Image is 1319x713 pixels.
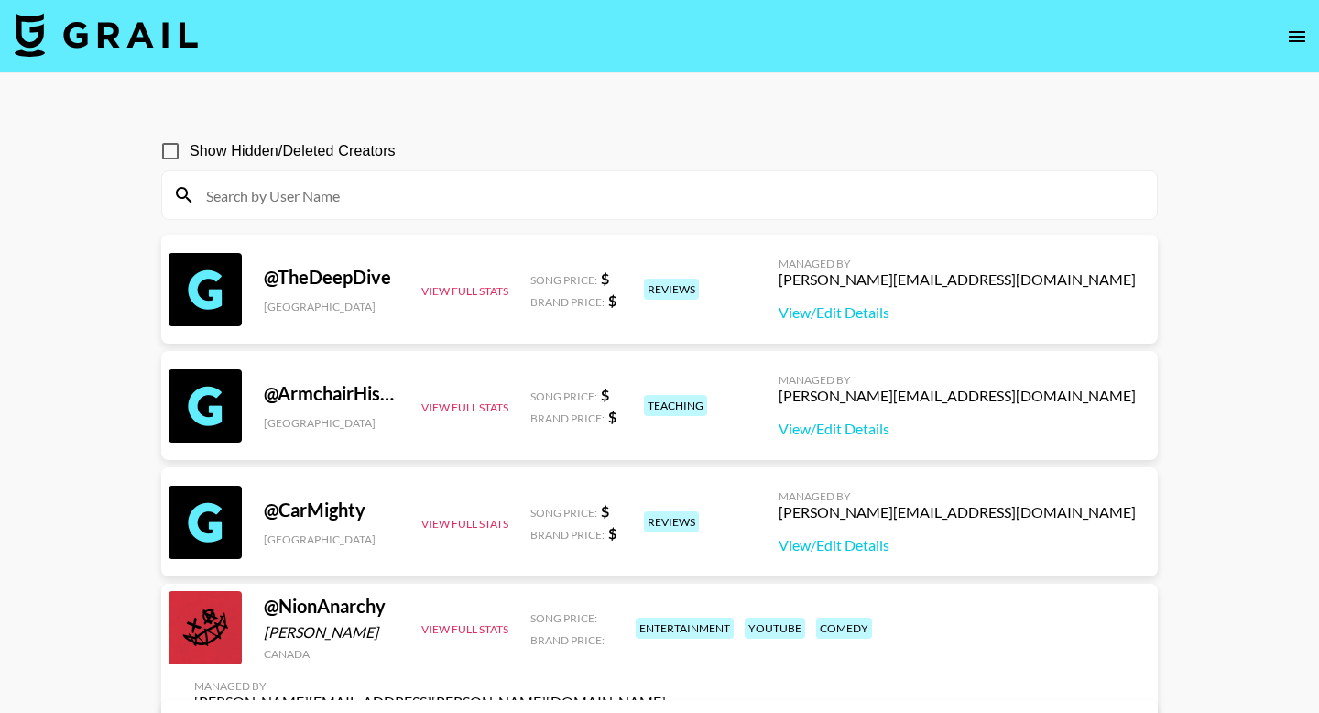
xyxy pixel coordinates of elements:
span: Song Price: [530,611,597,625]
strong: $ [608,291,616,309]
div: youtube [745,618,805,639]
strong: $ [601,386,609,403]
button: View Full Stats [421,622,508,636]
div: [PERSON_NAME][EMAIL_ADDRESS][DOMAIN_NAME] [779,270,1136,289]
div: @ ArmchairHistorian [264,382,399,405]
span: Song Price: [530,389,597,403]
div: [PERSON_NAME][EMAIL_ADDRESS][DOMAIN_NAME] [779,387,1136,405]
span: Brand Price: [530,411,605,425]
span: Song Price: [530,506,597,520]
strong: $ [608,524,616,542]
div: Managed By [779,257,1136,270]
div: @ TheDeepDive [264,266,399,289]
button: open drawer [1279,18,1315,55]
div: teaching [644,395,707,416]
div: @ CarMighty [264,499,399,521]
div: [GEOGRAPHIC_DATA] [264,416,399,430]
strong: $ [601,502,609,520]
div: Canada [264,647,399,661]
span: Song Price: [530,273,597,287]
div: entertainment [636,618,734,639]
div: comedy [816,618,872,639]
div: Managed By [779,373,1136,387]
div: [PERSON_NAME][EMAIL_ADDRESS][DOMAIN_NAME] [779,503,1136,521]
input: Search by User Name [195,181,1146,210]
img: Grail Talent [15,13,198,57]
div: @ NionAnarchy [264,595,399,618]
div: reviews [644,279,699,300]
button: View Full Stats [421,284,508,298]
span: Brand Price: [530,528,605,542]
strong: $ [601,269,609,287]
div: [PERSON_NAME] [264,623,399,642]
a: View/Edit Details [779,536,1136,554]
a: View/Edit Details [779,303,1136,322]
div: [GEOGRAPHIC_DATA] [264,300,399,313]
div: [GEOGRAPHIC_DATA] [264,532,399,546]
div: Managed By [779,489,1136,503]
span: Brand Price: [530,633,605,647]
button: View Full Stats [421,517,508,531]
a: View/Edit Details [779,420,1136,438]
div: [PERSON_NAME][EMAIL_ADDRESS][PERSON_NAME][DOMAIN_NAME] [194,693,666,711]
div: Managed By [194,679,666,693]
div: reviews [644,511,699,532]
button: View Full Stats [421,400,508,414]
span: Brand Price: [530,295,605,309]
strong: $ [608,408,616,425]
span: Show Hidden/Deleted Creators [190,140,396,162]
